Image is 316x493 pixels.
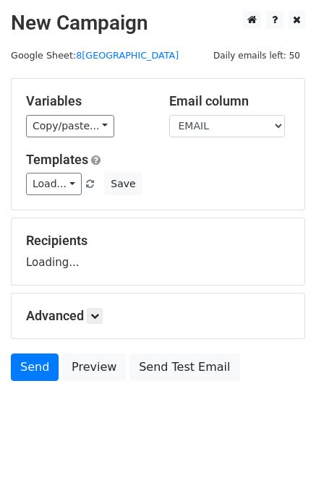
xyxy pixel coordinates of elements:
[26,115,114,137] a: Copy/paste...
[11,50,179,61] small: Google Sheet:
[26,233,290,249] h5: Recipients
[104,173,142,195] button: Save
[26,93,148,109] h5: Variables
[11,11,305,35] h2: New Campaign
[208,48,305,64] span: Daily emails left: 50
[208,50,305,61] a: Daily emails left: 50
[169,93,291,109] h5: Email column
[11,353,59,381] a: Send
[62,353,126,381] a: Preview
[26,173,82,195] a: Load...
[26,308,290,324] h5: Advanced
[129,353,239,381] a: Send Test Email
[26,233,290,270] div: Loading...
[26,152,88,167] a: Templates
[76,50,179,61] a: 8[GEOGRAPHIC_DATA]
